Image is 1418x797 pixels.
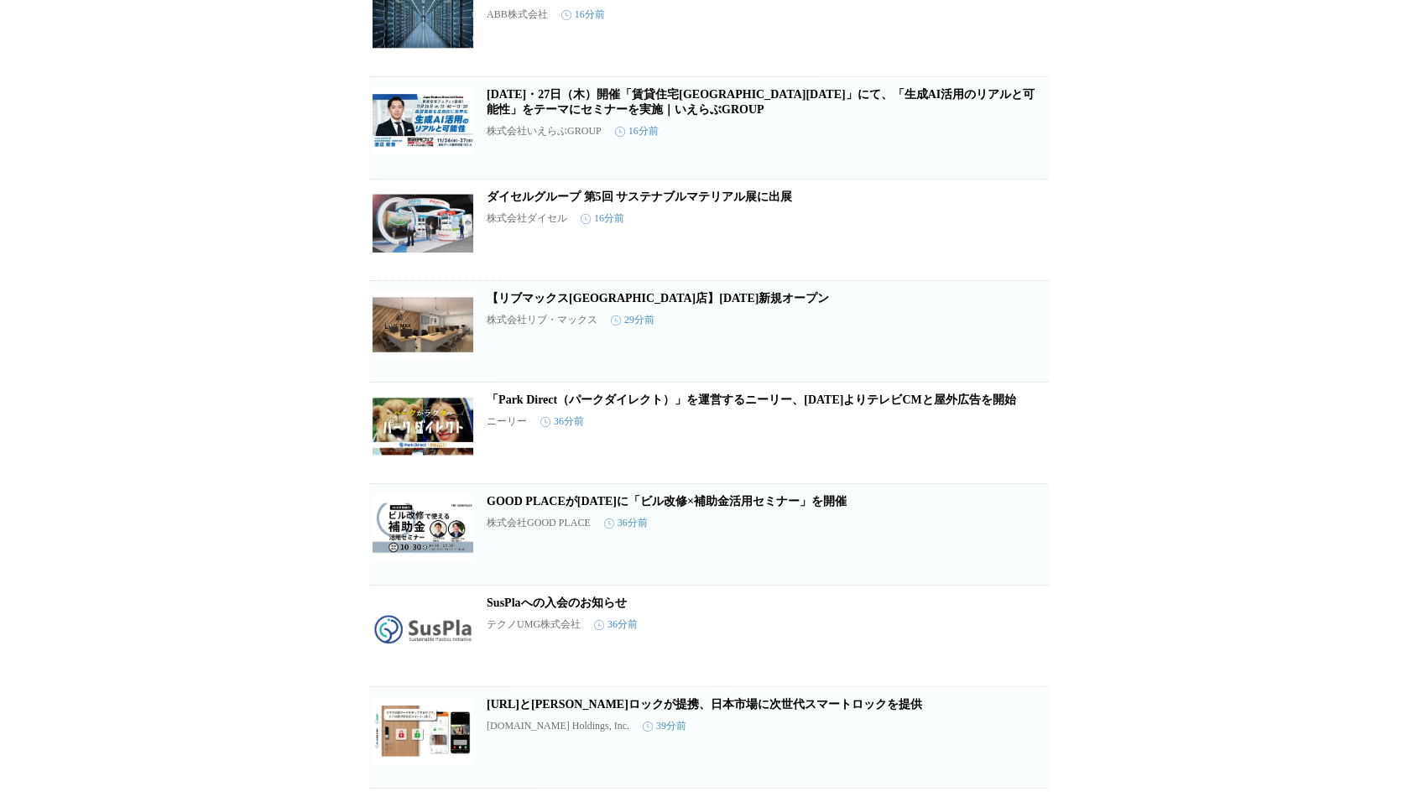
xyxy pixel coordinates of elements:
p: テクノUMG株式会社 [487,617,581,632]
img: SusPlaへの入会のお知らせ [373,596,473,663]
img: Alarm.comと美和ロックが提携、日本市場に次世代スマートロックを提供 [373,697,473,764]
p: 株式会社GOOD PLACE [487,516,591,530]
img: 【リブマックス仙台駅前店】2025年10月15日（水）新規オープン [373,291,473,358]
a: ダイセルグループ 第5回 サステナブルマテリアル展に出展 [487,190,792,203]
time: 16分前 [581,211,624,226]
p: 株式会社ダイセル [487,211,567,226]
time: 39分前 [643,719,686,733]
p: [DOMAIN_NAME] Holdings, Inc. [487,720,629,732]
a: 【リブマックス[GEOGRAPHIC_DATA]店】[DATE]新規オープン [487,292,829,305]
a: SusPlaへの入会のお知らせ [487,596,626,609]
time: 29分前 [611,313,654,327]
p: 株式会社リブ・マックス [487,313,597,327]
time: 36分前 [540,414,584,429]
p: 株式会社いえらぶGROUP [487,124,602,138]
img: GOOD PLACEが10/30（木）に「ビル改修×補助金活用セミナー」を開催 [373,494,473,561]
a: [URL]と[PERSON_NAME]ロックが提携、日本市場に次世代スマートロックを提供 [487,698,922,711]
p: ABB株式会社 [487,8,548,22]
time: 36分前 [604,516,648,530]
img: ダイセルグループ 第5回 サステナブルマテリアル展に出展 [373,190,473,257]
a: GOOD PLACEが[DATE]に「ビル改修×補助金活用セミナー」を開催 [487,495,847,508]
p: ニーリー [487,414,527,429]
time: 16分前 [615,124,659,138]
img: 「Park Direct（パークダイレクト）」を運営するニーリー、10月13日よりテレビCMと屋外広告を開始 [373,393,473,460]
time: 16分前 [561,8,605,22]
a: [DATE]・27日（木）開催「賃貸住宅[GEOGRAPHIC_DATA][DATE]」にて、「生成AI活用のリアルと可能性」をテーマにセミナーを実施｜いえらぶGROUP [487,88,1035,116]
a: 「Park Direct（パークダイレクト）」を運営するニーリー、[DATE]よりテレビCMと屋外広告を開始 [487,393,1016,406]
time: 36分前 [594,617,638,632]
img: 11月26日（水）・27日（木）開催「賃貸住宅フェア2025大阪」にて、「生成AI活用のリアルと可能性」をテーマにセミナーを実施｜いえらぶGROUP [373,87,473,154]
